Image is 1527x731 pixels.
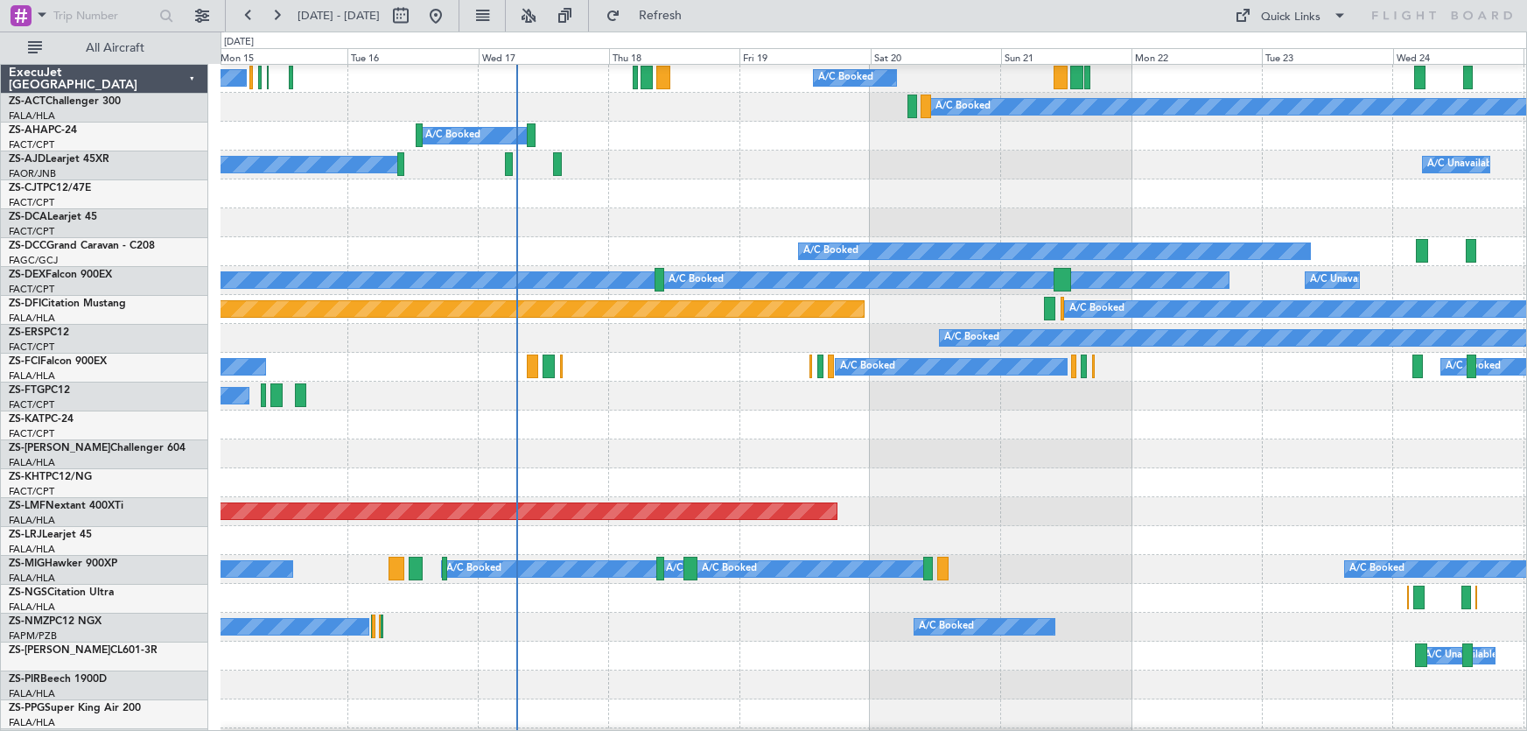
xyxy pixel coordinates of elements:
input: Trip Number [53,3,154,29]
a: FAOR/JNB [9,167,56,180]
div: A/C Booked [944,325,999,351]
div: A/C Booked [446,556,501,582]
a: FALA/HLA [9,312,55,325]
span: ZS-DCA [9,212,47,222]
span: All Aircraft [46,42,185,54]
span: ZS-PIR [9,674,40,685]
a: ZS-CJTPC12/47E [9,183,91,193]
div: Wed 17 [479,48,609,64]
div: Mon 15 [217,48,347,64]
a: FALA/HLA [9,514,55,527]
span: ZS-KHT [9,472,46,482]
div: A/C Booked [818,65,873,91]
a: ZS-DFICitation Mustang [9,299,126,309]
div: A/C Unavailable [1427,151,1500,178]
a: ZS-AHAPC-24 [9,125,77,136]
a: FACT/CPT [9,138,54,151]
a: ZS-LMFNextant 400XTi [9,501,123,511]
a: FACT/CPT [9,283,54,296]
span: ZS-FTG [9,385,45,396]
a: FALA/HLA [9,572,55,585]
span: ZS-NGS [9,587,47,598]
span: ZS-PPG [9,703,45,713]
div: Wed 24 [1393,48,1523,64]
span: ZS-LRJ [9,530,42,540]
div: Tue 23 [1262,48,1392,64]
div: Sat 20 [871,48,1001,64]
span: ZS-CJT [9,183,43,193]
a: FACT/CPT [9,225,54,238]
div: A/C Booked [935,94,991,120]
span: ZS-ERS [9,327,44,338]
div: Sun 21 [1001,48,1131,64]
div: Fri 19 [739,48,870,64]
span: ZS-FCI [9,356,40,367]
a: FALA/HLA [9,716,55,729]
div: Thu 18 [609,48,739,64]
a: ZS-PIRBeech 1900D [9,674,107,685]
span: [DATE] - [DATE] [298,8,380,24]
a: FACT/CPT [9,196,54,209]
a: FALA/HLA [9,543,55,556]
div: A/C Booked [669,267,724,293]
a: FACT/CPT [9,341,54,354]
a: FACT/CPT [9,427,54,440]
a: ZS-DCALearjet 45 [9,212,97,222]
div: A/C Booked [666,556,721,582]
div: A/C Unavailable [1425,643,1497,669]
div: A/C Booked [702,556,757,582]
a: FACT/CPT [9,485,54,498]
a: FALA/HLA [9,601,55,614]
a: FALA/HLA [9,456,55,469]
span: ZS-NMZ [9,616,49,627]
span: ZS-[PERSON_NAME] [9,645,110,656]
span: ZS-[PERSON_NAME] [9,443,110,453]
a: ZS-ACTChallenger 300 [9,96,121,107]
div: A/C Booked [1446,354,1501,380]
div: A/C Booked [840,354,895,380]
div: A/C Booked [1069,296,1124,322]
span: Refresh [624,10,697,22]
div: A/C Booked [919,614,974,640]
div: Quick Links [1261,9,1320,26]
a: ZS-LRJLearjet 45 [9,530,92,540]
a: ZS-NGSCitation Ultra [9,587,114,598]
button: Refresh [598,2,703,30]
span: ZS-AHA [9,125,48,136]
a: FALA/HLA [9,369,55,383]
a: FALA/HLA [9,109,55,123]
a: ZS-PPGSuper King Air 200 [9,703,141,713]
a: ZS-MIGHawker 900XP [9,559,117,569]
span: ZS-MIG [9,559,45,569]
a: ZS-[PERSON_NAME]Challenger 604 [9,443,186,453]
a: ZS-DCCGrand Caravan - C208 [9,241,155,251]
div: A/C Booked [1349,556,1404,582]
span: ZS-DFI [9,299,41,309]
div: Mon 22 [1131,48,1262,64]
div: A/C Booked [425,123,480,149]
div: A/C Unavailable [1310,267,1383,293]
span: ZS-ACT [9,96,46,107]
span: ZS-AJD [9,154,46,165]
a: FAPM/PZB [9,629,57,643]
a: FACT/CPT [9,398,54,411]
a: ZS-[PERSON_NAME]CL601-3R [9,645,158,656]
span: ZS-LMF [9,501,46,511]
a: FALA/HLA [9,687,55,700]
a: ZS-KHTPC12/NG [9,472,92,482]
div: Tue 16 [347,48,478,64]
a: FAGC/GCJ [9,254,58,267]
a: ZS-DEXFalcon 900EX [9,270,112,280]
a: ZS-NMZPC12 NGX [9,616,102,627]
span: ZS-DEX [9,270,46,280]
span: ZS-KAT [9,414,45,425]
a: ZS-KATPC-24 [9,414,74,425]
button: Quick Links [1226,2,1355,30]
div: [DATE] [224,35,254,50]
a: ZS-FCIFalcon 900EX [9,356,107,367]
a: ZS-ERSPC12 [9,327,69,338]
div: A/C Booked [803,238,858,264]
button: All Aircraft [19,34,190,62]
span: ZS-DCC [9,241,46,251]
a: ZS-AJDLearjet 45XR [9,154,109,165]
